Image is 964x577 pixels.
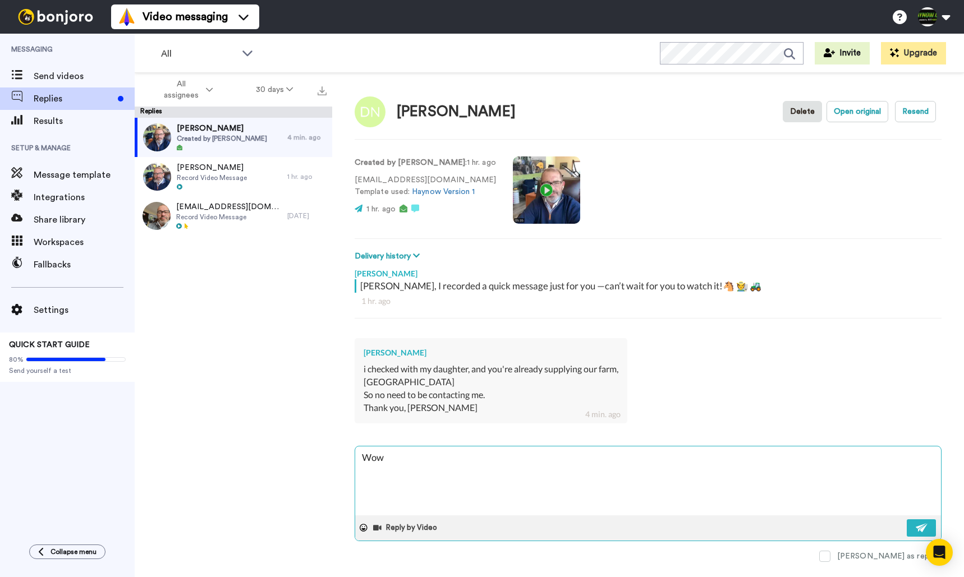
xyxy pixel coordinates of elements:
[176,201,282,213] span: [EMAIL_ADDRESS][DOMAIN_NAME]
[783,101,822,122] button: Delete
[364,347,618,358] div: [PERSON_NAME]
[815,42,870,64] button: Invite
[318,86,327,95] img: export.svg
[34,70,135,83] span: Send videos
[827,101,888,122] button: Open original
[355,250,423,262] button: Delivery history
[916,523,928,532] img: send-white.svg
[158,79,204,101] span: All assignees
[135,196,332,236] a: [EMAIL_ADDRESS][DOMAIN_NAME]Record Video Message[DATE]
[177,173,247,182] span: Record Video Message
[177,162,247,173] span: [PERSON_NAME]
[137,74,235,105] button: All assignees
[355,262,942,279] div: [PERSON_NAME]
[34,191,135,204] span: Integrations
[355,157,496,169] p: : 1 hr. ago
[29,544,105,559] button: Collapse menu
[926,539,953,566] div: Open Intercom Messenger
[143,9,228,25] span: Video messaging
[51,547,97,556] span: Collapse menu
[287,133,327,142] div: 4 min. ago
[355,446,941,515] textarea: Wow
[34,213,135,227] span: Share library
[364,363,618,414] div: i checked with my daughter, and you're already supplying our farm, [GEOGRAPHIC_DATA] So no need t...
[177,134,267,143] span: Created by [PERSON_NAME]
[360,279,939,293] div: [PERSON_NAME], I recorded a quick message just for you —can’t wait for you to watch it!🐴 🧑‍🌾 🚜
[355,174,496,198] p: [EMAIL_ADDRESS][DOMAIN_NAME] Template used:
[34,258,135,271] span: Fallbacks
[135,157,332,196] a: [PERSON_NAME]Record Video Message1 hr. ago
[135,107,332,118] div: Replies
[34,236,135,249] span: Workspaces
[143,202,171,230] img: a02ca9bd-076c-4a18-ba69-cee4aabad01b-thumb.jpg
[287,211,327,220] div: [DATE]
[372,519,440,536] button: Reply by Video
[135,118,332,157] a: [PERSON_NAME]Created by [PERSON_NAME]4 min. ago
[361,296,935,307] div: 1 hr. ago
[412,188,475,196] a: Haynow Version 1
[355,96,385,127] img: Image of Dennis Naughton
[837,551,942,562] div: [PERSON_NAME] as replied
[143,163,171,191] img: 97f13c19-0eb9-4d79-a076-6d34dd3d4ba3-thumb.jpg
[34,303,135,317] span: Settings
[585,409,621,420] div: 4 min. ago
[9,366,126,375] span: Send yourself a test
[881,42,946,64] button: Upgrade
[355,159,465,167] strong: Created by [PERSON_NAME]
[13,9,98,25] img: bj-logo-header-white.svg
[895,101,936,122] button: Resend
[34,168,135,182] span: Message template
[177,123,267,134] span: [PERSON_NAME]
[161,47,236,61] span: All
[9,341,90,349] span: QUICK START GUIDE
[9,355,24,364] span: 80%
[34,114,135,128] span: Results
[366,205,396,213] span: 1 hr. ago
[235,80,315,100] button: 30 days
[397,104,516,120] div: [PERSON_NAME]
[176,213,282,221] span: Record Video Message
[314,81,330,98] button: Export all results that match these filters now.
[34,92,113,105] span: Replies
[287,172,327,181] div: 1 hr. ago
[143,123,171,151] img: 6d9a4826-2f35-4e10-9476-219fc13e1206-thumb.jpg
[118,8,136,26] img: vm-color.svg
